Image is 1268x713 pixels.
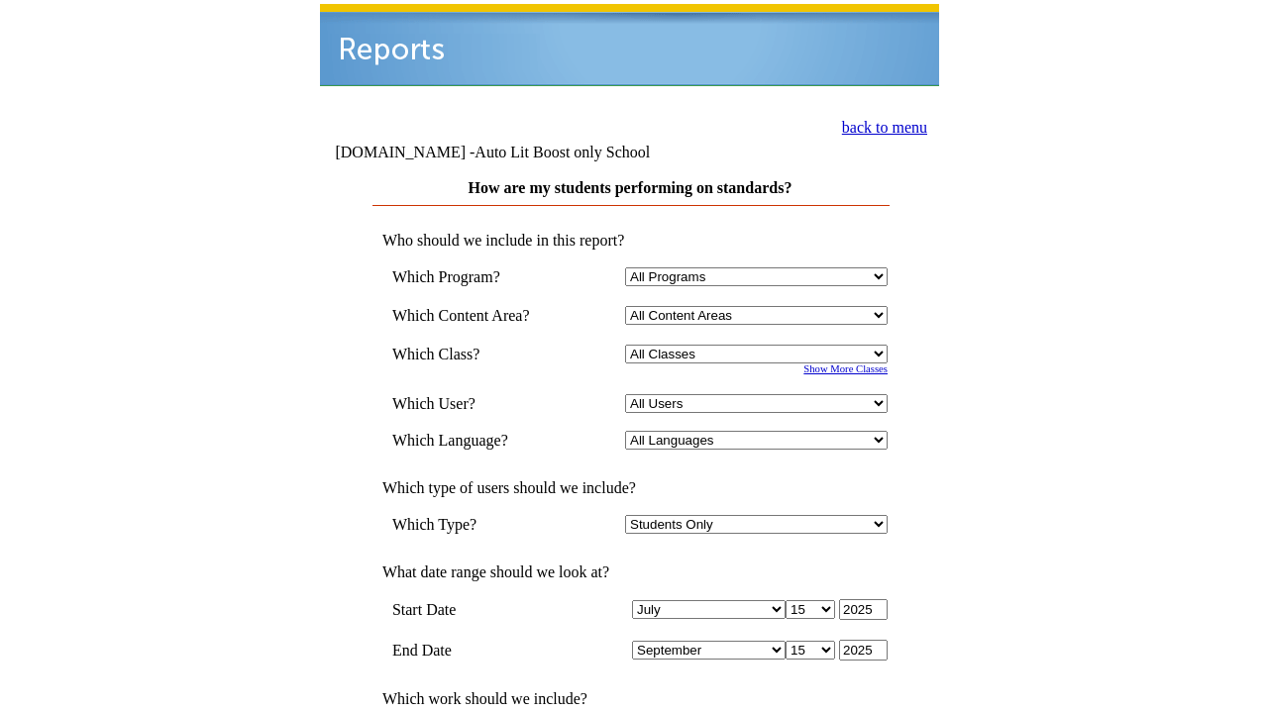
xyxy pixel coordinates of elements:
[372,479,888,497] td: Which type of users should we include?
[372,563,888,581] td: What date range should we look at?
[392,345,559,363] td: Which Class?
[320,4,939,86] img: header
[469,179,792,196] a: How are my students performing on standards?
[372,690,888,708] td: Which work should we include?
[392,394,559,413] td: Which User?
[372,232,888,250] td: Who should we include in this report?
[392,515,559,534] td: Which Type?
[392,307,530,324] nobr: Which Content Area?
[842,119,927,136] a: back to menu
[335,144,699,161] td: [DOMAIN_NAME] -
[392,599,559,620] td: Start Date
[392,640,559,661] td: End Date
[803,363,888,374] a: Show More Classes
[392,267,559,286] td: Which Program?
[392,431,559,450] td: Which Language?
[475,144,650,160] nobr: Auto Lit Boost only School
